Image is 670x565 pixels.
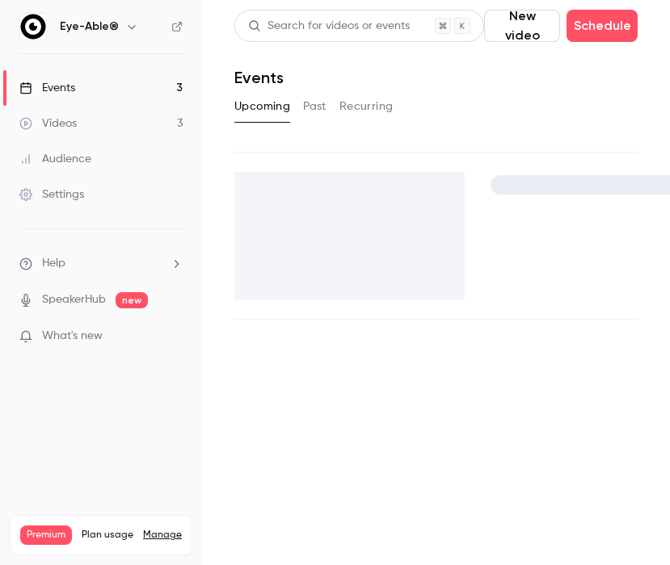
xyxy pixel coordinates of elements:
[20,14,46,40] img: Eye-Able®
[19,80,75,96] div: Events
[19,151,91,167] div: Audience
[484,10,560,42] button: New video
[19,255,183,272] li: help-dropdown-opener
[82,529,133,542] span: Plan usage
[567,10,638,42] button: Schedule
[143,529,182,542] a: Manage
[234,94,290,119] button: Upcoming
[116,292,148,308] span: new
[42,328,103,345] span: What's new
[234,68,284,87] h1: Events
[19,186,84,203] div: Settings
[42,255,65,272] span: Help
[19,115,77,132] div: Videos
[60,19,119,35] h6: Eye-Able®
[303,94,327,119] button: Past
[42,291,106,308] a: SpeakerHub
[339,94,394,119] button: Recurring
[248,18,410,35] div: Search for videos or events
[20,525,72,545] span: Premium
